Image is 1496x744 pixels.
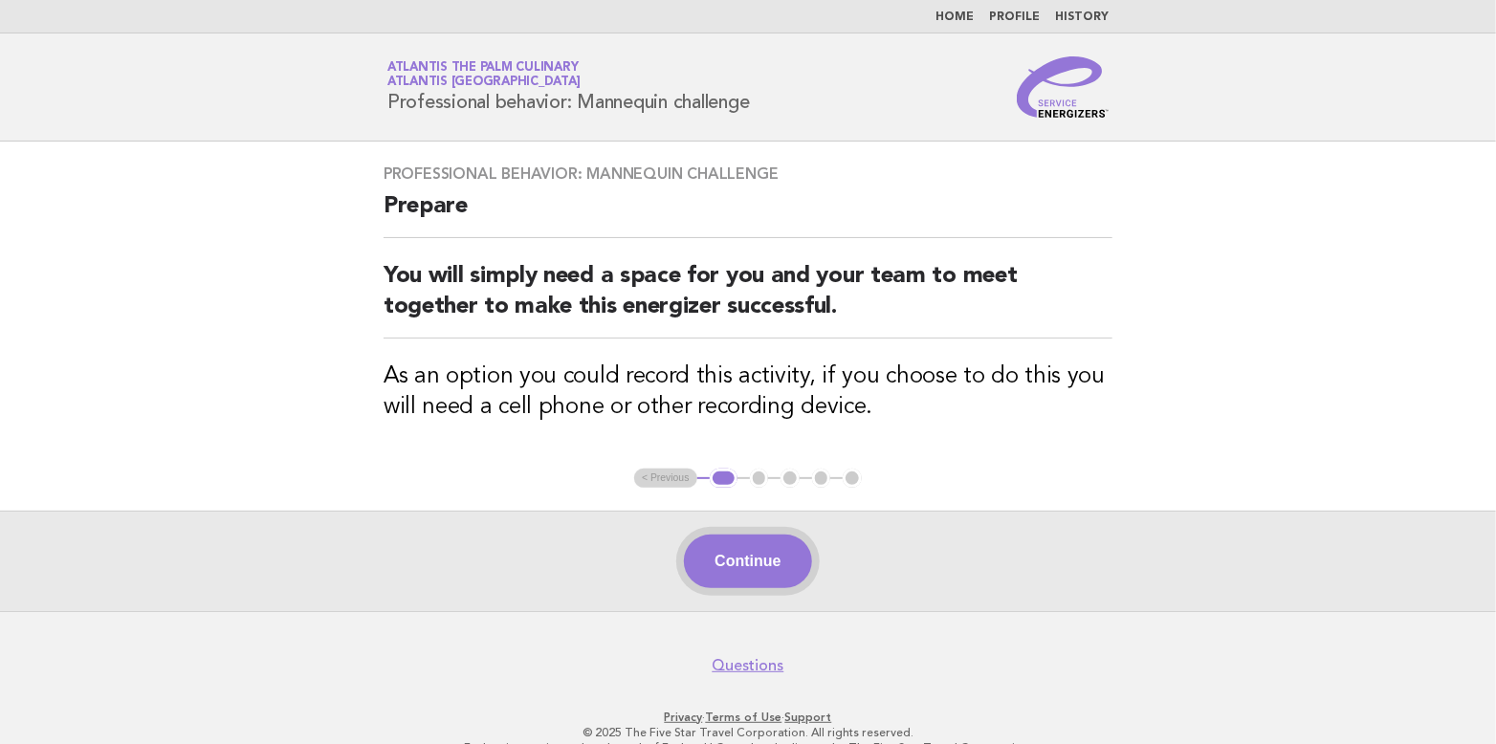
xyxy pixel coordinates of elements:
[387,62,750,112] h1: Professional behavior: Mannequin challenge
[665,711,703,724] a: Privacy
[785,711,832,724] a: Support
[384,164,1112,184] h3: Professional behavior: Mannequin challenge
[387,61,581,88] a: Atlantis The Palm CulinaryAtlantis [GEOGRAPHIC_DATA]
[935,11,974,23] a: Home
[384,261,1112,339] h2: You will simply need a space for you and your team to meet together to make this energizer succes...
[163,710,1333,725] p: · ·
[706,711,782,724] a: Terms of Use
[1017,56,1109,118] img: Service Energizers
[384,361,1112,423] h3: As an option you could record this activity, if you choose to do this you will need a cell phone ...
[713,656,784,675] a: Questions
[384,191,1112,238] h2: Prepare
[163,725,1333,740] p: © 2025 The Five Star Travel Corporation. All rights reserved.
[1055,11,1109,23] a: History
[387,77,581,89] span: Atlantis [GEOGRAPHIC_DATA]
[989,11,1040,23] a: Profile
[710,469,737,488] button: 1
[684,535,811,588] button: Continue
